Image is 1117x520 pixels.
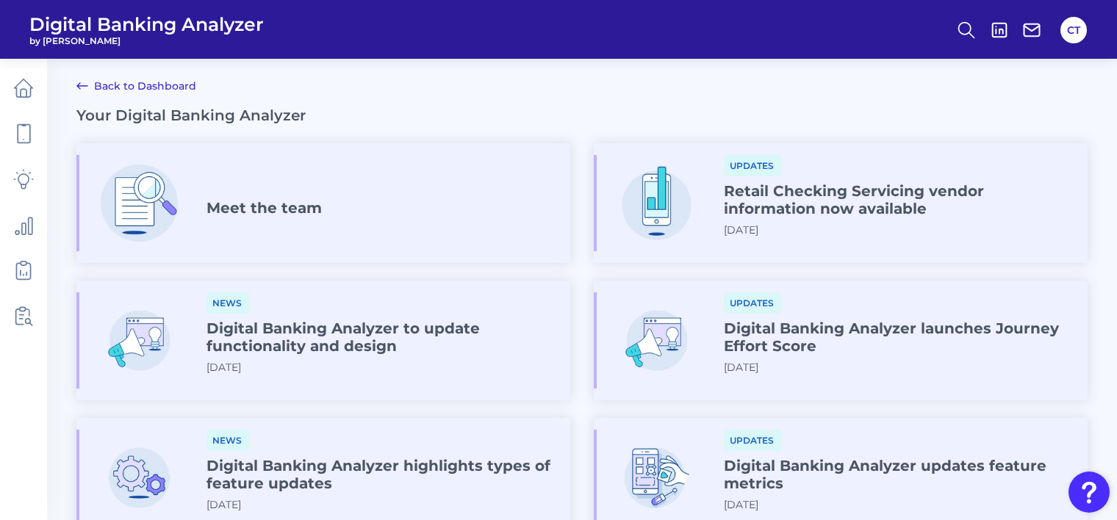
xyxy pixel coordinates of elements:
[206,498,241,511] span: [DATE]
[206,295,250,309] a: News
[724,223,758,236] span: [DATE]
[608,292,705,389] img: UI_Updates_-_New.png
[724,295,782,309] a: Updates
[724,319,1076,355] h4: Digital Banking Analyzer launches Journey Effort Score
[206,433,250,447] a: News
[206,457,558,492] h4: Digital Banking Analyzer highlights types of feature updates
[29,13,264,35] span: Digital Banking Analyzer
[1060,17,1087,43] button: CT
[724,457,1076,492] h4: Digital Banking Analyzer updates feature metrics
[29,35,264,46] span: by [PERSON_NAME]
[724,498,758,511] span: [DATE]
[76,106,306,124] h3: Your Digital Banking Analyzer
[724,158,782,172] a: Updates
[76,77,196,95] a: Back to Dashboard
[608,155,705,251] img: Streamline_Mobile_-_New.png
[724,292,782,314] span: Updates
[1068,472,1110,513] button: Open Resource Center
[724,182,1076,217] h4: Retail Checking Servicing vendor information now available
[724,430,782,451] span: Updates
[206,319,558,355] h4: Digital Banking Analyzer to update functionality and design
[206,199,322,217] h4: Meet the team
[206,430,250,451] span: News
[91,292,187,389] img: UI_Updates_-_New.png
[724,361,758,374] span: [DATE]
[206,361,241,374] span: [DATE]
[724,155,782,176] span: Updates
[206,292,250,314] span: News
[91,155,187,251] img: Deep_Dive.png
[724,433,782,447] a: Updates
